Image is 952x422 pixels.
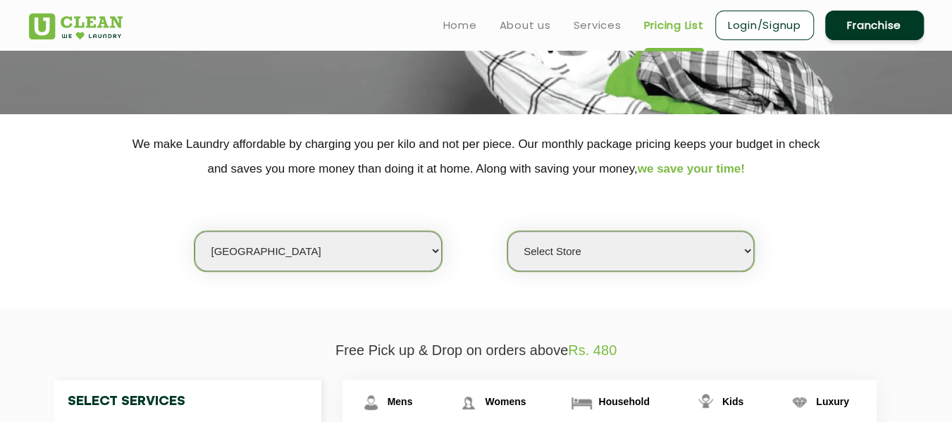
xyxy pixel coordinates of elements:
span: Kids [722,396,743,407]
span: Rs. 480 [568,342,617,358]
a: Pricing List [644,17,704,34]
span: Mens [388,396,413,407]
a: About us [500,17,551,34]
a: Home [443,17,477,34]
img: Luxury [787,390,812,415]
span: Womens [485,396,526,407]
img: Kids [693,390,718,415]
img: Household [569,390,594,415]
img: UClean Laundry and Dry Cleaning [29,13,123,39]
a: Services [574,17,622,34]
img: Mens [359,390,383,415]
span: we save your time! [638,162,745,175]
img: Womens [456,390,481,415]
p: Free Pick up & Drop on orders above [29,342,924,359]
a: Franchise [825,11,924,40]
a: Login/Signup [715,11,814,40]
span: Luxury [816,396,849,407]
span: Household [598,396,649,407]
p: We make Laundry affordable by charging you per kilo and not per piece. Our monthly package pricin... [29,132,924,181]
